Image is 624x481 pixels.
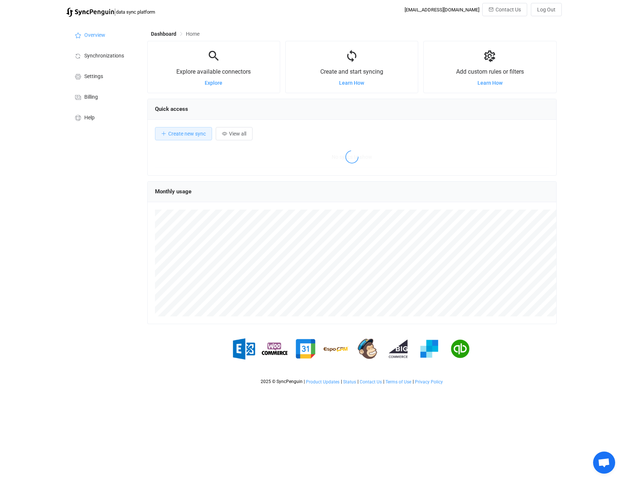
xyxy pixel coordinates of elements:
[155,127,212,140] button: Create new sync
[383,379,384,384] span: |
[155,106,188,112] span: Quick access
[66,45,140,66] a: Synchronizations
[84,74,103,80] span: Settings
[324,336,349,362] img: espo-crm.png
[66,7,155,17] a: |data sync platform
[84,32,105,38] span: Overview
[385,336,411,362] img: big-commerce.png
[496,7,521,13] span: Contact Us
[416,336,442,362] img: sendgrid.png
[293,336,318,362] img: google.png
[413,379,414,384] span: |
[359,379,382,385] a: Contact Us
[151,31,176,37] span: Dashboard
[151,31,200,36] div: Breadcrumb
[456,68,524,75] span: Add custom rules or filters
[477,80,503,86] a: Learn How
[229,131,246,137] span: View all
[66,66,140,86] a: Settings
[357,379,359,384] span: |
[385,379,411,385] span: Terms of Use
[447,336,473,362] img: quickbooks.png
[205,80,222,86] a: Explore
[415,379,443,385] span: Privacy Policy
[84,94,98,100] span: Billing
[66,86,140,107] a: Billing
[262,336,288,362] img: woo-commerce.png
[339,80,364,86] a: Learn How
[114,7,116,17] span: |
[306,379,340,385] a: Product Updates
[355,336,380,362] img: mailchimp.png
[116,9,155,15] span: data sync platform
[66,107,140,127] a: Help
[84,53,124,59] span: Synchronizations
[84,115,95,121] span: Help
[306,379,339,385] span: Product Updates
[537,7,556,13] span: Log Out
[216,127,253,140] button: View all
[405,7,479,13] div: [EMAIL_ADDRESS][DOMAIN_NAME]
[593,452,615,474] a: Open chat
[261,379,303,384] span: 2025 © SyncPenguin
[155,188,191,195] span: Monthly usage
[304,379,305,384] span: |
[176,68,251,75] span: Explore available connectors
[360,379,382,385] span: Contact Us
[231,336,257,362] img: exchange.png
[415,379,443,385] a: Privacy Policy
[168,131,206,137] span: Create new sync
[343,379,356,385] a: Status
[186,31,200,37] span: Home
[66,8,114,17] img: syncpenguin.svg
[531,3,562,16] button: Log Out
[341,379,342,384] span: |
[66,24,140,45] a: Overview
[482,3,527,16] button: Contact Us
[320,68,383,75] span: Create and start syncing
[385,379,412,385] a: Terms of Use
